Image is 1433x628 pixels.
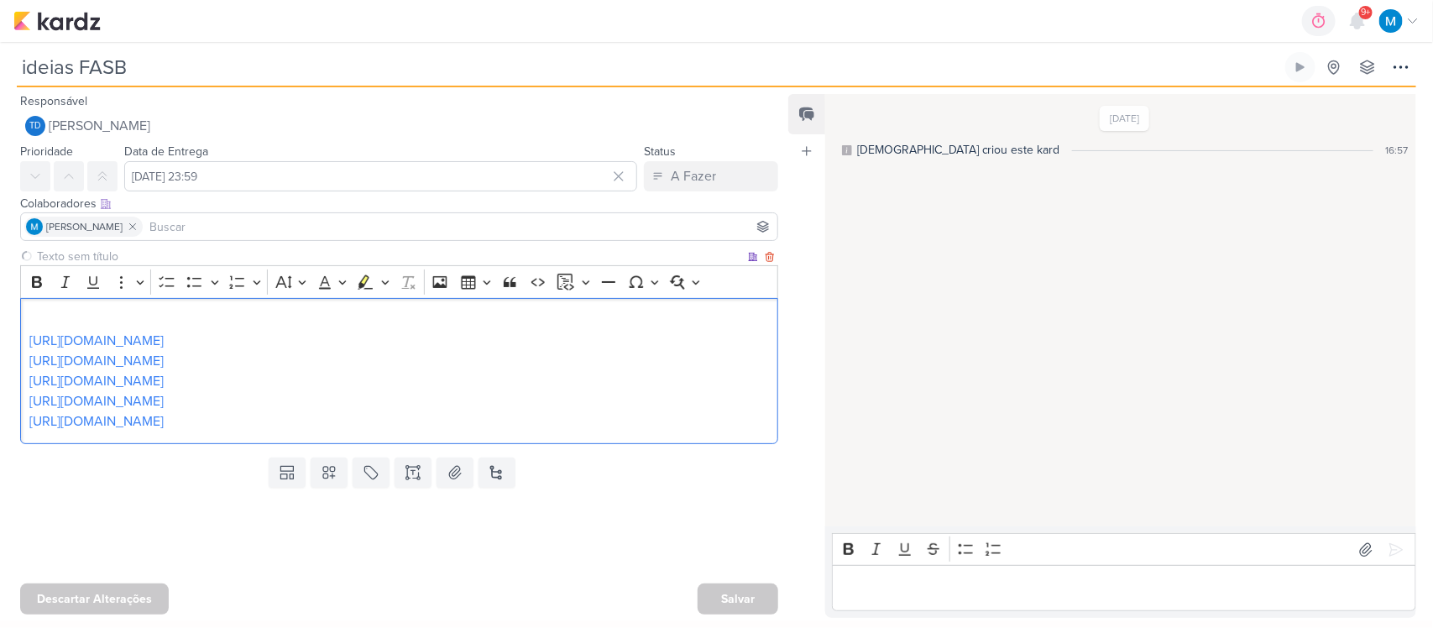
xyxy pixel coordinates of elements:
input: Kard Sem Título [17,52,1282,82]
div: Editor toolbar [20,265,778,298]
div: 16:57 [1385,143,1408,158]
div: A Fazer [671,166,716,186]
a: [URL][DOMAIN_NAME] [29,353,164,369]
p: Td [29,122,41,131]
label: Responsável [20,94,87,108]
label: Prioridade [20,144,73,159]
span: [PERSON_NAME] [49,116,150,136]
img: MARIANA MIRANDA [26,218,43,235]
img: MARIANA MIRANDA [1379,9,1403,33]
input: Buscar [146,217,774,237]
a: [URL][DOMAIN_NAME] [29,332,164,349]
div: Colaboradores [20,195,778,212]
div: Editor editing area: main [832,565,1416,611]
button: Td [PERSON_NAME] [20,111,778,141]
a: [URL][DOMAIN_NAME] [29,413,164,430]
input: Select a date [124,161,637,191]
div: Editor editing area: main [20,298,778,445]
span: [PERSON_NAME] [46,219,123,234]
input: Texto sem título [34,248,745,265]
img: kardz.app [13,11,101,31]
div: [DEMOGRAPHIC_DATA] criou este kard [857,141,1060,159]
label: Data de Entrega [124,144,208,159]
div: Editor toolbar [832,533,1416,566]
div: Ligar relógio [1294,60,1307,74]
label: Status [644,144,676,159]
button: A Fazer [644,161,778,191]
a: [URL][DOMAIN_NAME] [29,373,164,390]
div: Thais de carvalho [25,116,45,136]
a: [URL][DOMAIN_NAME] [29,393,164,410]
span: 9+ [1362,6,1371,19]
